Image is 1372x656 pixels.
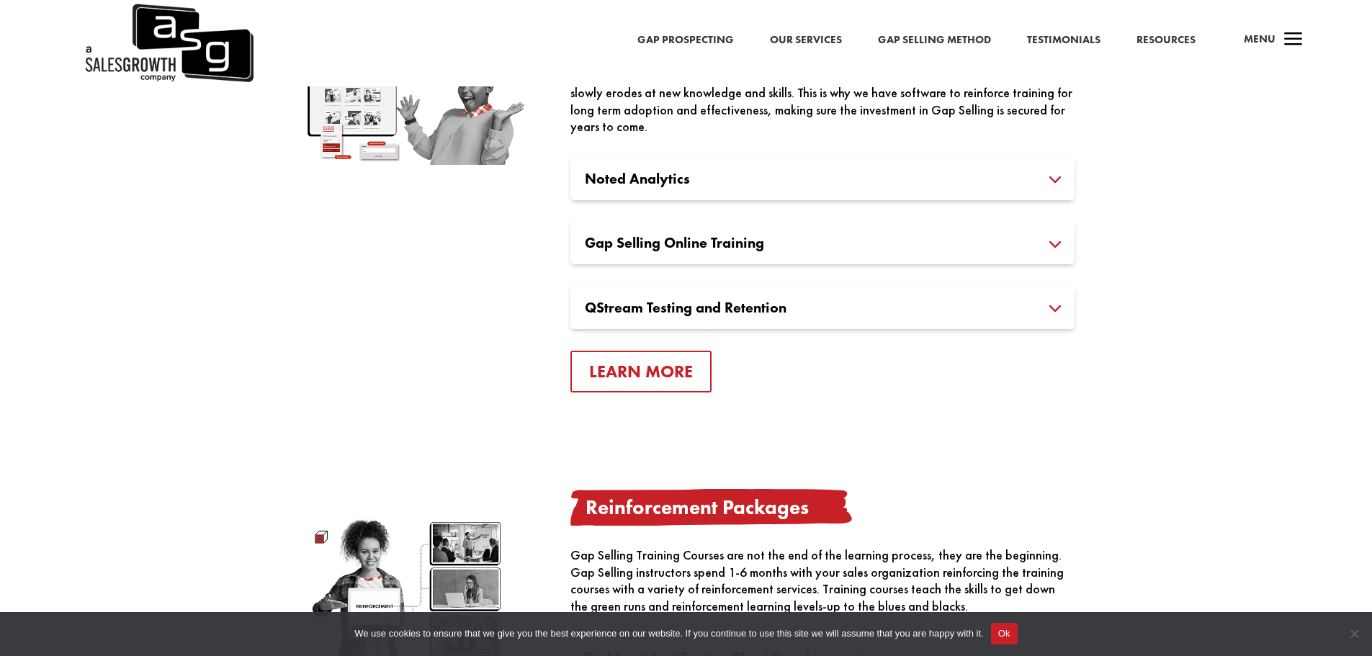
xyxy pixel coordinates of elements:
[770,31,842,50] a: Our Services
[585,235,1060,250] h3: Gap Selling Online Training
[354,626,983,641] span: We use cookies to ensure that we give you the best experience on our website. If you continue to ...
[1136,31,1196,50] a: Resources
[1244,32,1275,46] span: Menu
[297,10,528,165] img: software-reinforcement
[1279,26,1308,55] span: a
[570,351,712,393] a: Learn More
[1347,626,1361,641] span: No
[570,68,1075,135] div: Training alone isn’t enough. Anyone who has ever learned something new knows that time slowly ero...
[637,31,734,50] a: Gap Prospecting
[570,489,1075,525] h3: Reinforcement Packages
[585,300,1060,315] h3: QStream Testing and Retention
[878,31,991,50] a: Gap Selling Method
[585,171,1060,186] h3: Noted Analytics
[991,623,1018,644] button: Ok
[1027,31,1100,50] a: Testimonials
[570,547,1075,614] div: Gap Selling Training Courses are not the end of the learning process, they are the beginning. Gap...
